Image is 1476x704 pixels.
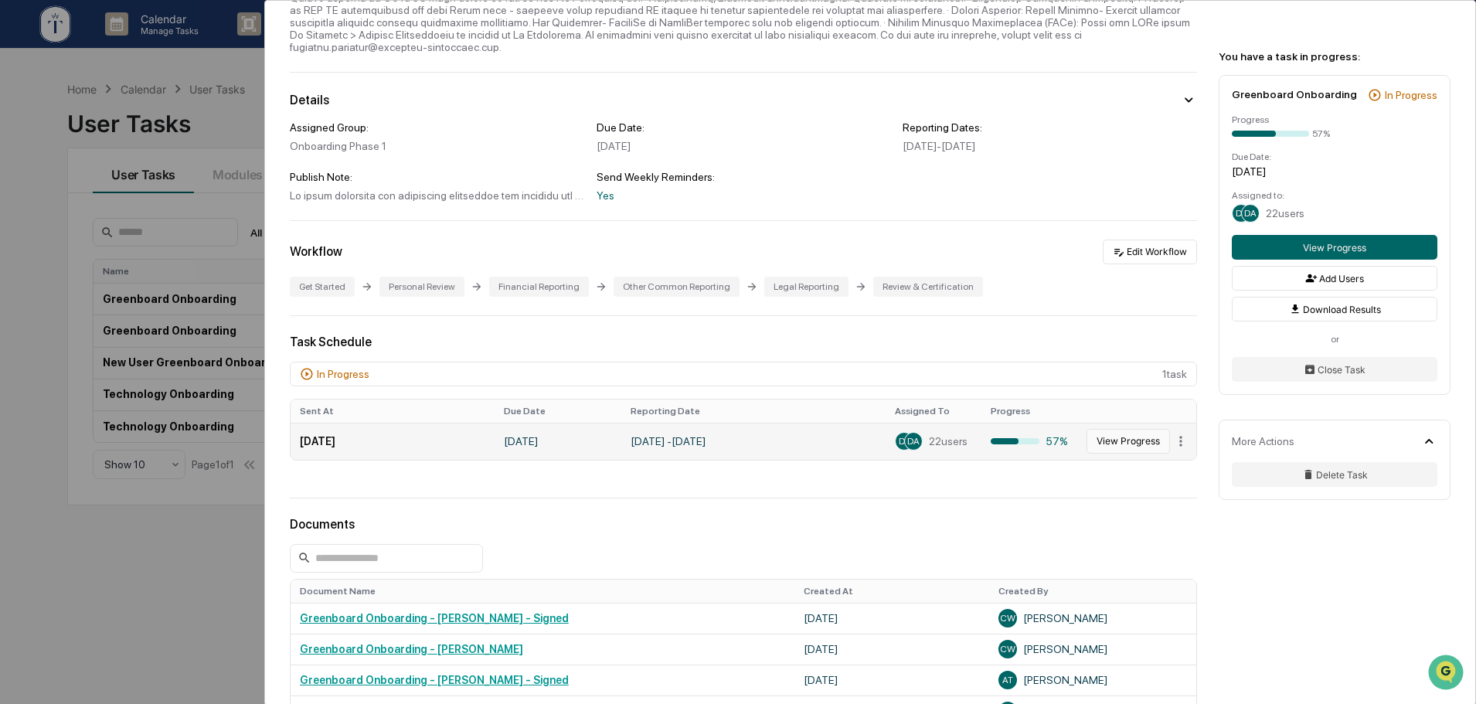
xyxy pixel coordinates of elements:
button: View Progress [1232,235,1437,260]
th: Document Name [291,580,794,603]
span: 22 users [1266,207,1304,219]
div: You have a task in progress: [1219,50,1450,63]
button: Start new chat [263,123,281,141]
div: 57% [991,435,1068,447]
div: [PERSON_NAME] [998,640,1187,658]
div: 🗄️ [112,276,124,288]
div: In Progress [1385,89,1437,101]
button: Add Users [1232,266,1437,291]
span: [PERSON_NAME] [48,210,125,223]
th: Reporting Date [621,400,886,423]
iframe: Open customer support [1427,653,1468,695]
div: or [1232,334,1437,345]
div: Assigned Group: [290,121,584,134]
div: Reporting Dates: [903,121,1197,134]
div: Review & Certification [873,277,983,297]
span: AT [1002,675,1013,685]
th: Sent At [291,400,495,423]
th: Assigned To [886,400,981,423]
div: 57% [1312,128,1330,139]
span: DA [1244,208,1257,219]
div: Past conversations [15,172,104,184]
a: 🔎Data Lookup [9,298,104,325]
a: 🗄️Attestations [106,268,198,296]
div: Due Date: [1232,151,1437,162]
a: Greenboard Onboarding - [PERSON_NAME] - Signed [300,674,569,686]
div: More Actions [1232,435,1294,447]
a: Greenboard Onboarding - [PERSON_NAME] [300,643,523,655]
p: How can we help? [15,32,281,57]
div: Yes [597,189,891,202]
td: [DATE] [794,665,989,695]
td: [DATE] [794,603,989,634]
span: CW [1000,613,1015,624]
div: Task Schedule [290,335,1197,349]
span: Pylon [154,342,187,353]
span: Preclearance [31,274,100,290]
div: 🔎 [15,305,28,318]
div: [DATE] [1232,165,1437,178]
span: DA [907,436,920,447]
div: Personal Review [379,277,464,297]
th: Created By [989,580,1196,603]
button: Close Task [1232,357,1437,382]
span: Attestations [128,274,192,290]
div: We're available if you need us! [53,134,196,146]
th: Created At [794,580,989,603]
div: Workflow [290,244,342,259]
span: [DATE] [137,210,168,223]
a: Greenboard Onboarding - [PERSON_NAME] - Signed [300,612,569,624]
button: See all [240,168,281,187]
div: Send Weekly Reminders: [597,171,891,183]
span: CW [1000,644,1015,655]
td: [DATE] - [DATE] [621,423,886,460]
div: Details [290,93,329,107]
div: Lo ipsum dolorsita con adipiscing elitseddoe tem incididu utl etdolore, magnaa enima min veni qui... [290,189,584,202]
img: 1746055101610-c473b297-6a78-478c-a979-82029cc54cd1 [31,211,43,223]
div: Legal Reporting [764,277,849,297]
th: Due Date [495,400,621,423]
img: 1746055101610-c473b297-6a78-478c-a979-82029cc54cd1 [15,118,43,146]
div: 🖐️ [15,276,28,288]
span: Data Lookup [31,304,97,319]
th: Progress [981,400,1077,423]
div: Other Common Reporting [614,277,740,297]
td: [DATE] [291,423,495,460]
div: 1 task [290,362,1197,386]
td: [DATE] [495,423,621,460]
span: 22 users [929,435,968,447]
div: [DATE] [597,140,891,152]
td: [DATE] [794,634,989,665]
div: [PERSON_NAME] [998,609,1187,627]
div: Due Date: [597,121,891,134]
button: Edit Workflow [1103,240,1197,264]
a: Powered byPylon [109,341,187,353]
div: Assigned to: [1232,190,1437,201]
button: View Progress [1087,429,1170,454]
div: [PERSON_NAME] [998,671,1187,689]
a: 🖐️Preclearance [9,268,106,296]
div: Start new chat [53,118,253,134]
img: Cameron Burns [15,196,40,220]
span: [DATE] - [DATE] [903,140,975,152]
div: Financial Reporting [489,277,589,297]
div: Documents [290,517,1197,532]
span: DB [899,436,910,447]
div: Greenboard Onboarding [1232,88,1357,100]
button: Download Results [1232,297,1437,321]
button: Delete Task [1232,462,1437,487]
div: Get Started [290,277,355,297]
span: DB [1236,208,1247,219]
span: • [128,210,134,223]
div: Publish Note: [290,171,584,183]
div: In Progress [317,368,369,380]
div: Progress [1232,114,1437,125]
div: Onboarding Phase 1 [290,140,584,152]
